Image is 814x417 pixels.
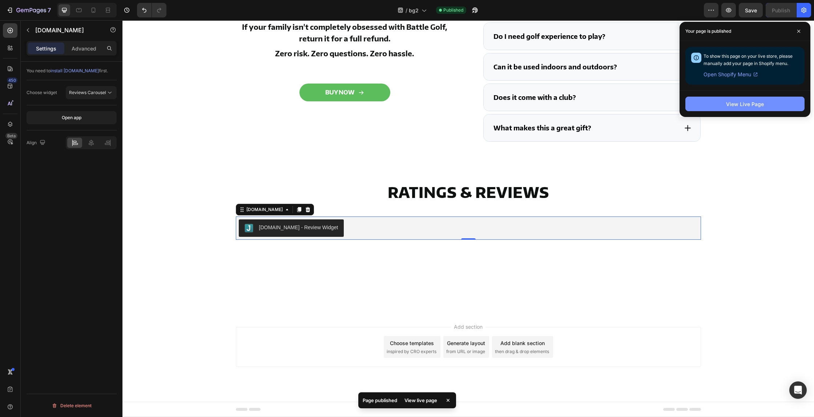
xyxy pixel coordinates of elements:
[371,12,483,20] p: Do I need golf experience to play?
[406,7,407,14] span: /
[7,77,17,83] div: 450
[739,3,763,17] button: Save
[704,70,751,79] span: Open Shopify Menu
[177,63,268,81] a: BUY NOW
[371,103,469,112] p: What makes this a great gift?
[745,7,757,13] span: Save
[685,97,805,111] button: View Live Page
[27,68,117,74] div: You need to first.
[372,328,427,335] span: then drag & drop elements
[400,395,442,405] div: View live page
[122,203,131,212] img: Judgeme.png
[137,203,216,211] div: [DOMAIN_NAME] - Review Widget
[325,319,363,327] div: Generate layout
[51,68,99,73] span: install [DOMAIN_NAME]
[69,90,106,95] span: Reviews Carousel
[52,401,92,410] div: Delete element
[378,319,422,327] div: Add blank section
[267,319,311,327] div: Choose templates
[27,111,117,124] button: Open app
[329,303,363,310] span: Add section
[203,69,232,76] p: BUY NOW
[726,100,764,108] div: View Live Page
[443,7,463,13] span: Published
[3,3,54,17] button: 7
[66,86,117,99] button: Reviews Carousel
[36,45,56,52] p: Settings
[685,28,731,35] p: Your page is published
[324,328,363,335] span: from URL or image
[789,381,807,399] div: Open Intercom Messenger
[116,199,222,216] button: Judge.me - Review Widget
[35,26,97,35] p: Judge.me
[122,186,162,193] div: [DOMAIN_NAME]
[27,400,117,412] button: Delete element
[122,20,814,417] iframe: Design area
[371,42,495,51] p: Can it be used indoors and outdoors?
[772,7,790,14] div: Publish
[48,6,51,15] p: 7
[371,73,454,81] p: Does it come with a club?
[62,114,81,121] div: Open app
[5,133,17,139] div: Beta
[72,45,96,52] p: Advanced
[137,3,166,17] div: Undo/Redo
[766,3,796,17] button: Publish
[27,138,47,148] div: Align
[264,328,314,335] span: inspired by CRO experts
[704,53,793,66] span: To show this page on your live store, please manually add your page in Shopify menu.
[27,89,57,96] div: Choose widget
[363,397,397,404] p: Page published
[409,7,419,14] span: bg2
[113,162,579,182] h2: Ratings & Reviews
